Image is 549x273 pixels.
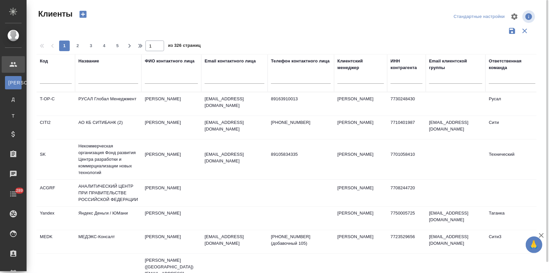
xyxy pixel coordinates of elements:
[75,116,141,139] td: АО КБ СИТИБАНК (2)
[522,10,536,23] span: Посмотреть информацию
[8,113,18,119] span: Т
[112,43,123,49] span: 5
[75,207,141,230] td: Яндекс Деньги / ЮМани
[141,181,201,205] td: [PERSON_NAME]
[334,207,387,230] td: [PERSON_NAME]
[112,41,123,51] button: 5
[141,116,201,139] td: [PERSON_NAME]
[37,92,75,116] td: T-OP-C
[506,25,518,37] button: Сохранить фильтры
[12,187,27,194] span: 289
[452,12,506,22] div: split button
[334,148,387,171] td: [PERSON_NAME]
[141,148,201,171] td: [PERSON_NAME]
[426,116,486,139] td: [EMAIL_ADDRESS][DOMAIN_NAME]
[526,236,542,253] button: 🙏
[145,58,195,64] div: ФИО контактного лица
[141,207,201,230] td: [PERSON_NAME]
[486,92,539,116] td: Русал
[486,230,539,253] td: Сити3
[5,93,22,106] a: Д
[387,92,426,116] td: 7730248430
[8,96,18,103] span: Д
[99,43,110,49] span: 4
[78,58,99,64] div: Название
[334,92,387,116] td: [PERSON_NAME]
[271,233,331,247] p: [PHONE_NUMBER] (добавочный 105)
[271,151,331,158] p: 89105834335
[271,96,331,102] p: 89163910013
[205,233,264,247] p: [EMAIL_ADDRESS][DOMAIN_NAME]
[205,96,264,109] p: [EMAIL_ADDRESS][DOMAIN_NAME]
[86,41,96,51] button: 3
[426,230,486,253] td: [EMAIL_ADDRESS][DOMAIN_NAME]
[37,148,75,171] td: SK
[429,58,482,71] div: Email клиентской группы
[271,119,331,126] p: [PHONE_NUMBER]
[40,58,48,64] div: Код
[75,139,141,179] td: Некоммерческая организация Фонд развития Центра разработки и коммерциализации новых технологий
[37,207,75,230] td: Yandex
[426,207,486,230] td: [EMAIL_ADDRESS][DOMAIN_NAME]
[334,230,387,253] td: [PERSON_NAME]
[37,181,75,205] td: ACGRF
[387,116,426,139] td: 7710401987
[489,58,535,71] div: Ответственная команда
[337,58,384,71] div: Клиентский менеджер
[506,9,522,25] span: Настроить таблицу
[518,25,531,37] button: Сбросить фильтры
[528,238,540,252] span: 🙏
[37,116,75,139] td: CITI2
[72,41,83,51] button: 2
[205,119,264,133] p: [EMAIL_ADDRESS][DOMAIN_NAME]
[391,58,422,71] div: ИНН контрагента
[72,43,83,49] span: 2
[141,230,201,253] td: [PERSON_NAME]
[75,9,91,20] button: Создать
[486,148,539,171] td: Технический
[5,76,22,89] a: [PERSON_NAME]
[334,181,387,205] td: [PERSON_NAME]
[5,109,22,123] a: Т
[168,42,201,51] span: из 326 страниц
[75,230,141,253] td: МЕДЭКС-Консалт
[205,58,256,64] div: Email контактного лица
[37,230,75,253] td: MEDK
[86,43,96,49] span: 3
[486,116,539,139] td: Сити
[387,207,426,230] td: 7750005725
[387,148,426,171] td: 7701058410
[2,186,25,202] a: 289
[334,116,387,139] td: [PERSON_NAME]
[271,58,330,64] div: Телефон контактного лица
[205,151,264,164] p: [EMAIL_ADDRESS][DOMAIN_NAME]
[486,207,539,230] td: Таганка
[141,92,201,116] td: [PERSON_NAME]
[75,92,141,116] td: РУСАЛ Глобал Менеджмент
[387,230,426,253] td: 7723529656
[8,79,18,86] span: [PERSON_NAME]
[387,181,426,205] td: 7708244720
[37,9,72,19] span: Клиенты
[75,180,141,206] td: АНАЛИТИЧЕСКИЙ ЦЕНТР ПРИ ПРАВИТЕЛЬСТВЕ РОССИЙСКОЙ ФЕДЕРАЦИИ
[99,41,110,51] button: 4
